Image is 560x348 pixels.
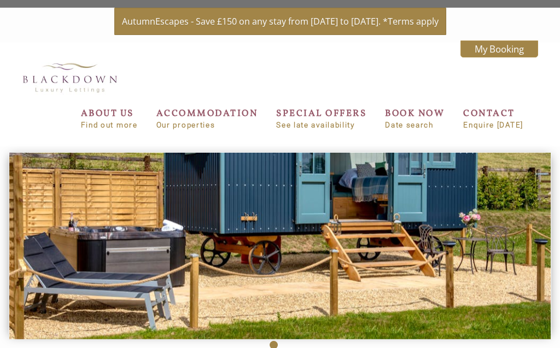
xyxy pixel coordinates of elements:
a: CONTACTEnquire [DATE] [463,107,523,129]
small: Our properties [156,121,258,129]
a: SPECIAL OFFERSSee late availability [276,107,366,129]
a: BOOK NOWDate search [385,107,445,129]
small: See late availability [276,121,366,129]
small: Enquire [DATE] [463,121,523,129]
small: Date search [385,121,445,129]
a: ABOUT USFind out more [81,107,138,129]
a: AutumnEscapes - Save £150 on any stay from [DATE] to [DATE]. *Terms apply [114,8,446,35]
a: My Booking [460,40,538,57]
img: Blackdown Luxury Lettings [15,56,125,98]
small: Find out more [81,121,138,129]
a: ACCOMMODATIONOur properties [156,107,258,129]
